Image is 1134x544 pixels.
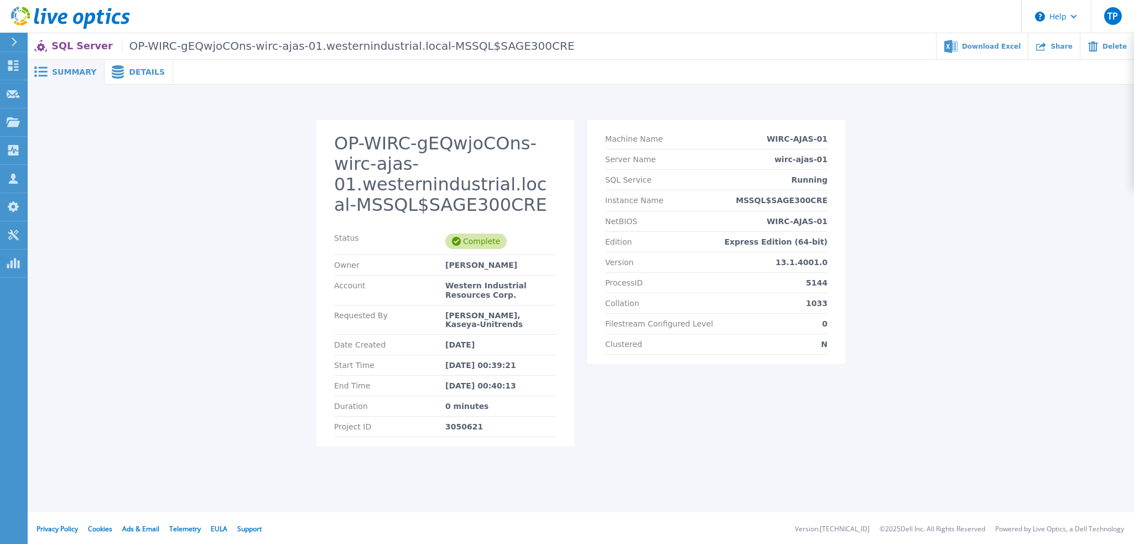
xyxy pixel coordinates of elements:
[445,361,556,370] div: [DATE] 00:39:21
[211,524,227,533] a: EULA
[806,278,828,287] p: 5144
[334,361,445,370] p: Start Time
[445,340,556,349] div: [DATE]
[605,340,642,349] p: Clustered
[169,524,201,533] a: Telemetry
[605,217,637,226] p: NetBIOS
[334,340,445,349] p: Date Created
[792,175,828,184] p: Running
[334,422,445,431] p: Project ID
[129,68,165,76] span: Details
[605,299,639,308] p: Collation
[445,234,507,249] div: Complete
[334,402,445,411] p: Duration
[767,217,828,226] p: WIRC-AJAS-01
[445,422,556,431] div: 3050621
[605,134,663,143] p: Machine Name
[1102,43,1127,50] span: Delete
[445,281,556,299] div: Western Industrial Resources Corp.
[1107,12,1118,20] span: TP
[122,40,575,53] span: OP-WIRC-gEQwjoCOns-wirc-ajas-01.westernindustrial.local-MSSQL$SAGE300CRE
[334,281,445,299] p: Account
[605,258,633,267] p: Version
[334,261,445,270] p: Owner
[995,526,1124,533] li: Powered by Live Optics, a Dell Technology
[605,319,713,328] p: Filestream Configured Level
[445,381,556,390] div: [DATE] 00:40:13
[725,237,828,246] p: Express Edition (64-bit)
[776,258,828,267] p: 13.1.4001.0
[821,340,828,349] p: N
[88,524,112,533] a: Cookies
[605,155,656,164] p: Server Name
[237,524,262,533] a: Support
[736,196,828,205] p: MSSQL$SAGE300CRE
[605,237,632,246] p: Edition
[1050,43,1072,50] span: Share
[51,40,574,53] p: SQL Server
[880,526,985,533] li: © 2025 Dell Inc. All Rights Reserved
[962,43,1021,50] span: Download Excel
[822,319,828,328] p: 0
[795,526,870,533] li: Version: [TECHNICAL_ID]
[806,299,828,308] p: 1033
[605,175,652,184] p: SQL Service
[334,234,445,249] p: Status
[605,278,643,287] p: ProcessID
[122,524,159,533] a: Ads & Email
[334,311,445,329] p: Requested By
[445,311,556,329] div: [PERSON_NAME], Kaseya-Unitrends
[37,524,78,533] a: Privacy Policy
[445,261,556,270] div: [PERSON_NAME]
[334,381,445,390] p: End Time
[334,133,556,215] h2: OP-WIRC-gEQwjoCOns-wirc-ajas-01.westernindustrial.local-MSSQL$SAGE300CRE
[605,196,663,205] p: Instance Name
[767,134,828,143] p: WIRC-AJAS-01
[774,155,828,164] p: wirc-ajas-01
[52,68,96,76] span: Summary
[445,402,556,411] div: 0 minutes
